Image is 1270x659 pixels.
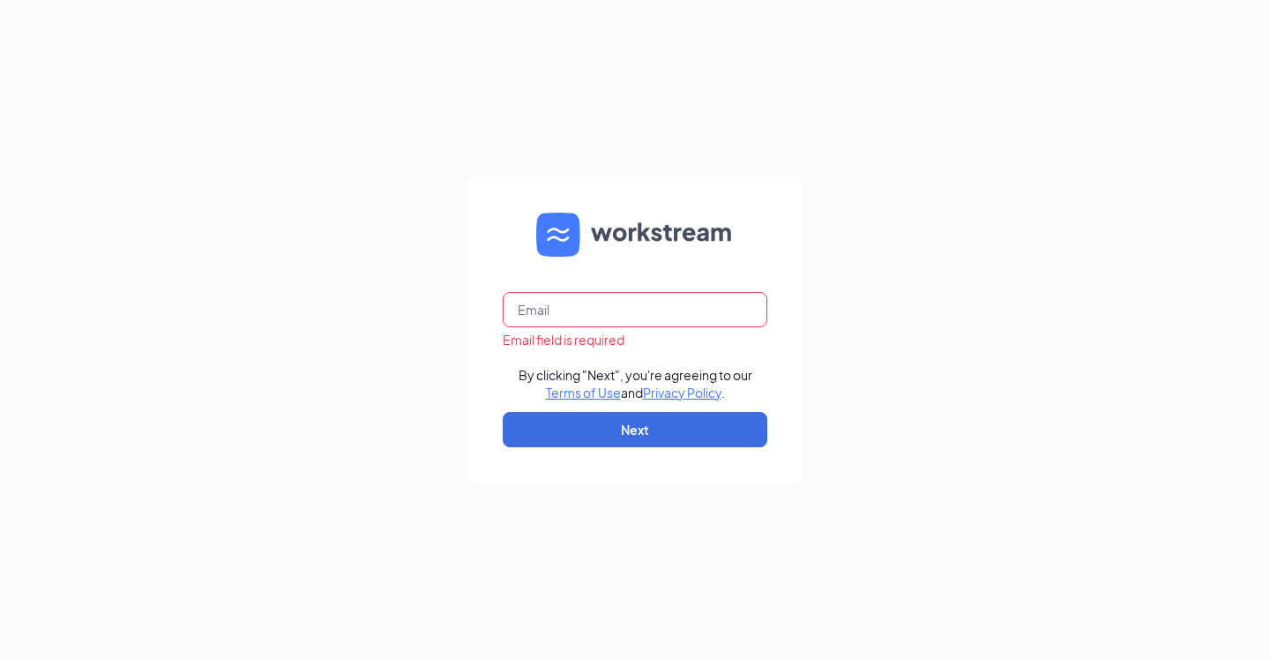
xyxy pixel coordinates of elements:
a: Terms of Use [546,385,621,401]
input: Email [503,292,767,327]
a: Privacy Policy [643,385,721,401]
img: WS logo and Workstream text [536,213,734,257]
div: By clicking "Next", you're agreeing to our and . [519,366,752,401]
div: Email field is required [503,331,767,348]
button: Next [503,412,767,447]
